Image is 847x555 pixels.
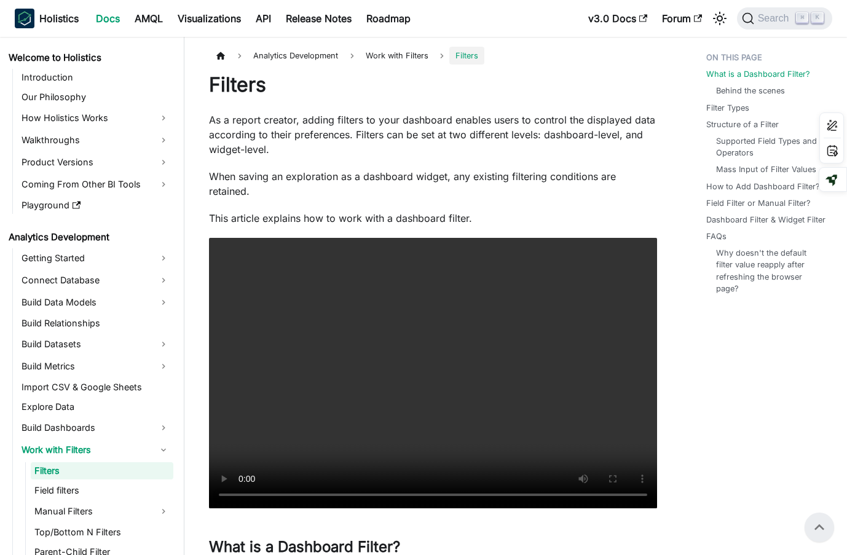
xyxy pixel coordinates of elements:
a: Filters [31,462,173,479]
a: Filter Types [706,102,749,114]
a: Coming From Other BI Tools [18,175,173,194]
span: Analytics Development [247,47,344,65]
a: Build Dashboards [18,418,173,438]
video: Your browser does not support embedding video, but you can . [209,238,657,508]
a: Visualizations [170,9,248,28]
a: Field Filter or Manual Filter? [706,197,811,209]
a: FAQs [706,230,727,242]
a: Mass Input of Filter Values [716,163,816,175]
a: Introduction [18,69,173,86]
a: What is a Dashboard Filter? [706,68,810,80]
a: Build Relationships [18,315,173,332]
a: Import CSV & Google Sheets [18,379,173,396]
a: API [248,9,278,28]
a: Behind the scenes [716,85,785,96]
a: HolisticsHolistics [15,9,79,28]
p: When saving an exploration as a dashboard widget, any existing filtering conditions are retained. [209,169,657,199]
a: Analytics Development [5,229,173,246]
a: Product Versions [18,152,173,172]
button: Scroll back to top [805,513,834,542]
span: Work with Filters [360,47,435,65]
a: Field filters [31,482,173,499]
a: v3.0 Docs [581,9,655,28]
a: Welcome to Holistics [5,49,173,66]
a: Work with Filters [18,440,173,460]
a: Why doesn't the default filter value reapply after refreshing the browser page? [716,247,823,294]
a: Release Notes [278,9,359,28]
span: Search [754,13,797,24]
kbd: K [811,12,824,23]
p: As a report creator, adding filters to your dashboard enables users to control the displayed data... [209,112,657,157]
img: Holistics [15,9,34,28]
a: AMQL [127,9,170,28]
a: Manual Filters [31,502,173,521]
a: Our Philosophy [18,89,173,106]
kbd: ⌘ [796,12,808,23]
a: How to Add Dashboard Filter? [706,181,820,192]
a: Top/Bottom N Filters [31,524,173,541]
a: Walkthroughs [18,130,173,150]
button: Switch between dark and light mode (currently light mode) [710,9,730,28]
a: Supported Field Types and Operators [716,135,823,159]
p: This article explains how to work with a dashboard filter. [209,211,657,226]
b: Holistics [39,11,79,26]
a: Build Datasets [18,334,173,354]
a: Roadmap [359,9,418,28]
a: Playground [18,197,173,214]
a: Getting Started [18,248,173,268]
a: Docs [89,9,127,28]
a: Connect Database [18,270,173,290]
a: How Holistics Works [18,108,173,128]
h1: Filters [209,73,657,97]
a: Dashboard Filter & Widget Filter [706,214,825,226]
a: Build Metrics [18,356,173,376]
a: Explore Data [18,398,173,415]
a: Build Data Models [18,293,173,312]
a: Home page [209,47,232,65]
nav: Breadcrumbs [209,47,657,65]
a: Structure of a Filter [706,119,779,130]
a: Forum [655,9,709,28]
span: Filters [449,47,484,65]
button: Search (Command+K) [737,7,832,30]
